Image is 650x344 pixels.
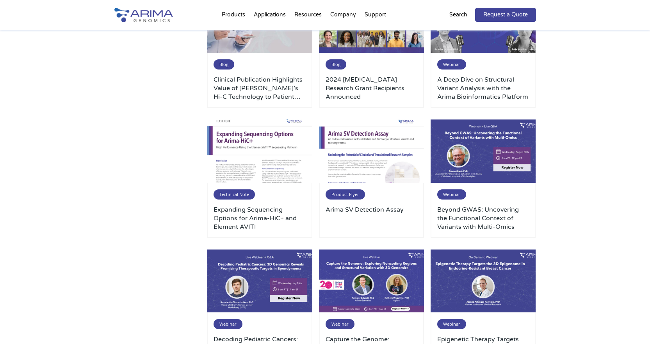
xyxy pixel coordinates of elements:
[326,75,418,101] a: 2024 [MEDICAL_DATA] Research Grant Recipients Announced
[437,189,466,200] span: Webinar
[214,189,255,200] span: Technical Note
[326,189,365,200] span: Product Flyer
[214,319,242,329] span: Webinar
[437,319,466,329] span: Webinar
[431,250,536,313] img: September-Webinar-and-Panel-Discussion--1-500x300.jpg
[431,119,536,183] img: August-2023-Webinar-1-1-500x300.jpg
[207,119,312,183] img: Expanding-Sequencing-Options-500x300.png
[437,205,529,231] a: Beyond GWAS: Uncovering the Functional Context of Variants with Multi-Omics
[449,10,467,20] p: Search
[437,75,529,101] a: A Deep Dive on Structural Variant Analysis with the Arima Bioinformatics Platform
[214,75,306,101] a: Clinical Publication Highlights Value of [PERSON_NAME]’s Hi-C Technology to Patient Care
[319,119,424,183] img: Arima-SV-Detection-Assay-500x300.png
[437,59,466,70] span: Webinar
[207,250,312,313] img: July-webinar-final-500x300.jpg
[326,59,346,70] span: Blog
[326,319,354,329] span: Webinar
[214,59,234,70] span: Blog
[319,250,424,313] img: April-2023-Webinar-1-500x300.jpg
[114,8,173,22] img: Arima-Genomics-logo
[475,8,536,22] a: Request a Quote
[214,205,306,231] a: Expanding Sequencing Options for Arima-HiC+ and Element AVITI
[326,205,418,231] a: Arima SV Detection Assay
